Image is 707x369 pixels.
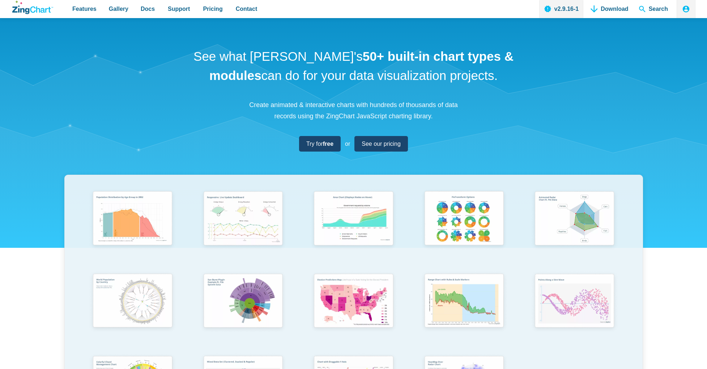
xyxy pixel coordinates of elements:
[88,188,176,251] img: Population Distribution by Age Group in 2052
[409,188,519,270] a: Pie Transform Options
[323,141,333,147] strong: free
[188,270,298,352] a: Sun Burst Plugin Example ft. File System Data
[191,47,516,85] h1: See what [PERSON_NAME]'s can do for your data visualization projects.
[306,139,333,149] span: Try for
[530,188,618,251] img: Animated Radar Chart ft. Pet Data
[77,188,188,270] a: Population Distribution by Age Group in 2052
[209,49,514,82] strong: 50+ built-in chart types & modules
[519,188,630,270] a: Animated Radar Chart ft. Pet Data
[354,136,408,152] a: See our pricing
[236,4,257,14] span: Contact
[203,4,222,14] span: Pricing
[88,270,176,334] img: World Population by Country
[298,188,409,270] a: Area Chart (Displays Nodes on Hover)
[530,270,618,333] img: Points Along a Sine Wave
[299,136,341,152] a: Try forfree
[188,188,298,270] a: Responsive Live Update Dashboard
[199,270,287,333] img: Sun Burst Plugin Example ft. File System Data
[168,4,190,14] span: Support
[12,1,53,14] a: ZingChart Logo. Click to return to the homepage
[77,270,188,352] a: World Population by Country
[420,270,508,334] img: Range Chart with Rultes & Scale Markers
[141,4,155,14] span: Docs
[109,4,128,14] span: Gallery
[519,270,630,352] a: Points Along a Sine Wave
[420,188,508,251] img: Pie Transform Options
[298,270,409,352] a: Election Predictions Map
[309,188,397,251] img: Area Chart (Displays Nodes on Hover)
[362,139,401,149] span: See our pricing
[309,270,397,333] img: Election Predictions Map
[409,270,519,352] a: Range Chart with Rultes & Scale Markers
[199,188,287,251] img: Responsive Live Update Dashboard
[345,139,350,149] span: or
[245,99,462,122] p: Create animated & interactive charts with hundreds of thousands of data records using the ZingCha...
[72,4,97,14] span: Features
